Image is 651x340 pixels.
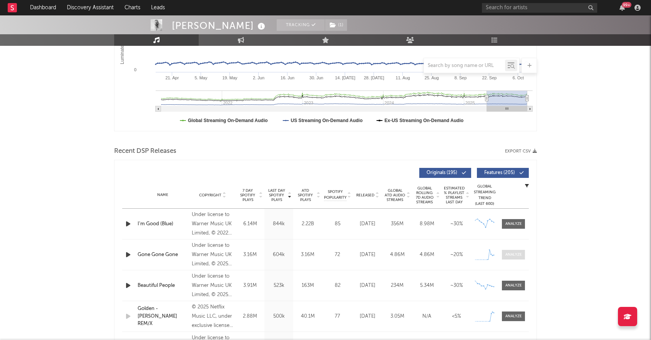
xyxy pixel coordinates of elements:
[194,75,208,80] text: 5. May
[482,3,597,13] input: Search for artists
[237,188,258,202] span: 7 Day Spotify Plays
[266,188,287,202] span: Last Day Spotify Plays
[396,75,410,80] text: 11. Aug
[385,118,464,123] text: Ex-US Streaming On-Demand Audio
[414,313,440,320] div: N/A
[414,251,440,259] div: 4.86M
[295,188,316,202] span: ATD Spotify Plays
[222,75,237,80] text: 19. May
[364,75,384,80] text: 28. [DATE]
[295,220,320,228] div: 2.22B
[355,251,380,259] div: [DATE]
[473,184,496,207] div: Global Streaming Trend (Last 60D)
[291,118,363,123] text: US Streaming On-Demand Audio
[356,193,374,198] span: Released
[192,303,234,330] div: © 2025 Netflix Music LLC, under exclusive license to Republic Records, a division of UMG Recordin...
[414,282,440,290] div: 5.34M
[335,75,355,80] text: 14. [DATE]
[384,188,405,202] span: Global ATD Audio Streams
[425,75,439,80] text: 25. Aug
[192,210,234,238] div: Under license to Warner Music UK Limited, © 2022 What A DJ Ltd
[253,75,264,80] text: 2. Jun
[309,75,323,80] text: 30. Jun
[138,282,188,290] a: Beautiful People
[324,220,351,228] div: 85
[424,63,505,69] input: Search by song name or URL
[414,220,440,228] div: 8.98M
[477,168,529,178] button: Features(205)
[443,220,469,228] div: ~ 30 %
[424,171,460,175] span: Originals ( 195 )
[266,313,291,320] div: 500k
[384,251,410,259] div: 4.86M
[619,5,625,11] button: 99+
[138,192,188,198] div: Name
[237,282,262,290] div: 3.91M
[324,282,351,290] div: 82
[384,220,410,228] div: 356M
[482,171,517,175] span: Features ( 205 )
[443,313,469,320] div: <5%
[295,313,320,320] div: 40.1M
[419,168,471,178] button: Originals(195)
[138,251,188,259] a: Gone Gone Gone
[165,75,179,80] text: 21. Apr
[454,75,467,80] text: 8. Sep
[199,193,221,198] span: Copyright
[325,19,347,31] button: (1)
[266,282,291,290] div: 523k
[443,186,465,204] span: Estimated % Playlist Streams Last Day
[192,272,234,300] div: Under license to Warner Music UK Limited, © 2025 What A DJ Ltd
[384,313,410,320] div: 3.05M
[443,251,469,259] div: ~ 20 %
[237,251,262,259] div: 3.16M
[138,305,188,328] a: Golden - [PERSON_NAME] REM/X
[172,19,267,32] div: [PERSON_NAME]
[622,2,631,8] div: 99 +
[277,19,325,31] button: Tracking
[237,313,262,320] div: 2.88M
[324,313,351,320] div: 77
[281,75,294,80] text: 16. Jun
[355,220,380,228] div: [DATE]
[266,220,291,228] div: 844k
[324,189,347,201] span: Spotify Popularity
[295,282,320,290] div: 163M
[237,220,262,228] div: 6.14M
[138,220,188,228] a: I'm Good (Blue)
[295,251,320,259] div: 3.16M
[324,251,351,259] div: 72
[355,313,380,320] div: [DATE]
[482,75,497,80] text: 22. Sep
[325,19,347,31] span: ( 1 )
[384,282,410,290] div: 234M
[114,147,176,156] span: Recent DSP Releases
[414,186,435,204] span: Global Rolling 7D Audio Streams
[266,251,291,259] div: 604k
[513,75,524,80] text: 6. Oct
[192,241,234,269] div: Under license to Warner Music UK Limited, © 2025 What A DJ Ltd
[443,282,469,290] div: ~ 30 %
[505,149,537,154] button: Export CSV
[188,118,268,123] text: Global Streaming On-Demand Audio
[355,282,380,290] div: [DATE]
